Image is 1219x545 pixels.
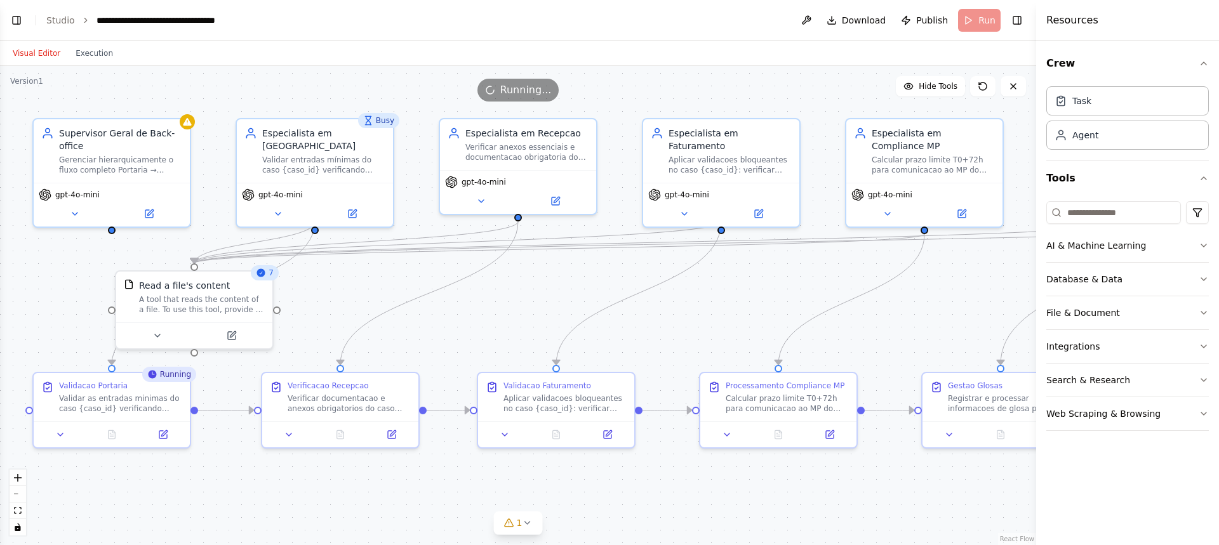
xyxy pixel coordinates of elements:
div: Version 1 [10,76,43,86]
div: Validacao Faturamento [503,381,591,391]
g: Edge from 676a2f93-4875-441a-bc78-184485cb63ce to 832d58fe-c4c9-4ceb-bb55-a1862320fc01 [427,404,470,417]
g: Edge from 149980eb-b64e-41f6-84a2-8fb3563666c4 to 676a2f93-4875-441a-bc78-184485cb63ce [334,221,524,365]
div: BusyEspecialista em [GEOGRAPHIC_DATA]Validar entradas mínimas do caso {caso_id} verificando prese... [236,118,394,228]
button: No output available [530,427,583,442]
button: Open in side panel [808,427,851,442]
div: Verificacao RecepcaoVerificar documentacao e anexos obrigatorios do caso {caso_id} conforme check... [261,372,420,449]
div: Validacao FaturamentoAplicar validacoes bloqueantes no caso {caso_id}: verificar datas timezone-a... [477,372,636,449]
button: Open in side panel [370,427,413,442]
button: Database & Data [1046,263,1209,296]
button: No output available [85,427,139,442]
div: Processamento Compliance MPCalcular prazo limite T0+72h para comunicacao ao MP do caso {caso_id} ... [699,372,858,449]
div: Especialista em [GEOGRAPHIC_DATA] [262,127,385,152]
div: Busy [358,113,399,128]
div: Agent [1072,129,1098,141]
button: Open in side panel [113,206,185,221]
g: Edge from e23ccfd7-b79b-41a8-8691-a44b2dd59eff to 60a57cc3-aa26-4764-94ee-6d0a761add13 [188,221,321,263]
button: No output available [974,427,1028,442]
div: Validar as entradas minimas do caso {caso_id} verificando presenca obrigatoria de: dados do pacie... [59,393,182,414]
button: Search & Research [1046,364,1209,397]
button: AI & Machine Learning [1046,229,1209,262]
g: Edge from f25c16b9-3ab8-4f5a-958a-95810ecf560c to 57575812-0d1a-4543-bdf5-fef6e8d94344 [772,234,931,365]
div: Verificar documentacao e anexos obrigatorios do caso {caso_id} conforme checklist do pagador {pag... [288,393,411,414]
div: Gerenciar hierarquicamente o fluxo completo Portaria → Recepção → Faturamento → Compliance/MP → G... [59,155,182,175]
a: React Flow attribution [1000,535,1034,542]
div: Supervisor Geral de Back-office [59,127,182,152]
div: Especialista em Compliance MPCalcular prazo limite T0+72h para comunicacao ao MP do caso {caso_id... [845,118,1004,228]
button: fit view [10,502,26,519]
g: Edge from 832d58fe-c4c9-4ceb-bb55-a1862320fc01 to 57575812-0d1a-4543-bdf5-fef6e8d94344 [643,404,692,417]
div: Validacao Portaria [59,381,128,391]
div: Especialista em Compliance MP [872,127,995,152]
button: Publish [896,9,953,32]
span: gpt-4o-mini [55,190,100,200]
button: Tools [1046,161,1209,196]
div: Running [142,367,196,382]
g: Edge from e23ccfd7-b79b-41a8-8691-a44b2dd59eff to f46a329b-6041-466f-9650-af74d5be65f3 [105,221,321,365]
div: React Flow controls [10,469,26,535]
div: Especialista em FaturamentoAplicar validacoes bloqueantes no caso {caso_id}: verificar datas time... [642,118,801,228]
nav: breadcrumb [46,14,239,27]
button: Open in side panel [519,194,591,209]
button: Hide Tools [896,76,965,96]
button: Web Scraping & Browsing [1046,397,1209,430]
button: zoom out [10,486,26,502]
button: Open in side panel [723,206,794,221]
div: Validar entradas mínimas do caso {caso_id} verificando presença e integridade de: dados do pacien... [262,155,385,175]
div: A tool that reads the content of a file. To use this tool, provide a 'file_path' parameter with t... [139,294,265,315]
button: Visual Editor [5,46,68,61]
button: Integrations [1046,330,1209,363]
g: Edge from 57575812-0d1a-4543-bdf5-fef6e8d94344 to 63b71d00-66ae-44a1-9197-0536e21e41bc [865,404,914,417]
g: Edge from fe2a2005-149f-4630-bfb2-40bf28b7d0e4 to 63b71d00-66ae-44a1-9197-0536e21e41bc [994,221,1134,365]
div: Calcular prazo limite T0+72h para comunicacao ao MP do caso {caso_id} baseado na data do evento. ... [726,393,849,414]
button: 1 [494,511,543,535]
button: No output available [752,427,806,442]
button: Show left sidebar [8,11,25,29]
div: Registrar e processar informacoes de glosa para o caso {caso_id} quando aplicavel. Documentar mot... [948,393,1071,414]
button: No output available [314,427,368,442]
button: zoom in [10,469,26,486]
div: Tools [1046,196,1209,441]
div: Aplicar validacoes bloqueantes no caso {caso_id}: verificar datas timezone-aware em ordem cronolo... [503,393,627,414]
span: gpt-4o-mini [462,177,506,187]
img: FileReadTool [124,279,134,289]
span: 1 [517,516,523,529]
button: Open in side panel [926,206,997,221]
div: Supervisor Geral de Back-officeGerenciar hierarquicamente o fluxo completo Portaria → Recepção → ... [32,118,191,228]
button: Download [822,9,891,32]
span: gpt-4o-mini [665,190,709,200]
button: Open in side panel [141,427,185,442]
button: Execution [68,46,121,61]
span: gpt-4o-mini [258,190,303,200]
g: Edge from 2235e131-e225-4eeb-8eae-8cd06f66c63f to 832d58fe-c4c9-4ceb-bb55-a1862320fc01 [550,221,728,365]
span: gpt-4o-mini [868,190,912,200]
div: Read a file's content [139,279,230,292]
div: Especialista em RecepcaoVerificar anexos essenciais e documentacao obrigatoria do caso {caso_id} ... [439,118,597,215]
span: Hide Tools [919,81,957,91]
g: Edge from f46a329b-6041-466f-9650-af74d5be65f3 to 676a2f93-4875-441a-bc78-184485cb63ce [198,404,254,417]
span: Download [842,14,886,27]
div: RunningValidacao PortariaValidar as entradas minimas do caso {caso_id} verificando presenca obrig... [32,372,191,449]
div: Aplicar validacoes bloqueantes no caso {caso_id}: verificar datas timezone-aware em ordem cronolo... [669,155,792,175]
button: Open in side panel [316,206,388,221]
button: toggle interactivity [10,519,26,535]
a: Studio [46,15,75,25]
button: Crew [1046,46,1209,81]
button: Open in side panel [196,328,267,343]
div: Verificar anexos essenciais e documentacao obrigatoria do caso {caso_id} conforme checklist do pa... [465,142,589,162]
button: Open in side panel [1030,427,1074,442]
div: Calcular prazo limite T0+72h para comunicacao ao MP do caso {caso_id}, gerar protocolo de comunic... [872,155,995,175]
div: Gestao GlosasRegistrar e processar informacoes de glosa para o caso {caso_id} quando aplicavel. D... [921,372,1080,449]
div: 7FileReadToolRead a file's contentA tool that reads the content of a file. To use this tool, prov... [115,270,274,350]
h4: Resources [1046,13,1098,28]
div: Especialista em Recepcao [465,127,589,140]
button: File & Document [1046,296,1209,329]
div: Gestao Glosas [948,381,1003,391]
div: Processamento Compliance MP [726,381,844,391]
div: Verificacao Recepcao [288,381,369,391]
span: 7 [269,268,274,278]
span: Running... [500,82,552,98]
div: Task [1072,95,1091,107]
div: Especialista em Faturamento [669,127,792,152]
div: Crew [1046,81,1209,160]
